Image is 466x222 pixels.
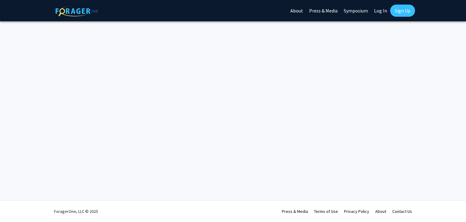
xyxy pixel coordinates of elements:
[56,6,98,16] img: ForagerOne Logo
[314,209,338,214] a: Terms of Use
[344,209,369,214] a: Privacy Policy
[390,5,415,17] a: Sign Up
[54,201,98,222] div: ForagerOne, LLC © 2025
[375,209,386,214] a: About
[282,209,308,214] a: Press & Media
[392,209,412,214] a: Contact Us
